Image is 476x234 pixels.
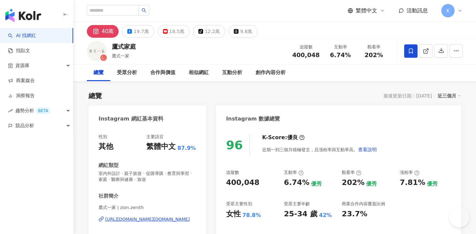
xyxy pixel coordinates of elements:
div: 42% [319,212,332,219]
span: rise [8,108,13,113]
div: 互動率 [328,44,353,50]
div: 觀看率 [361,44,386,50]
div: 18.5萬 [169,27,184,36]
div: 400,048 [226,178,260,188]
div: 優良 [287,134,298,141]
span: 87.9% [177,145,196,152]
iframe: Help Scout Beacon - Open [449,207,469,227]
div: 12.2萬 [205,27,220,36]
div: 主要語言 [146,134,164,140]
a: [URL][DOMAIN_NAME][DOMAIN_NAME] [99,216,196,222]
div: 202% [342,178,364,188]
span: 競品分析 [15,118,34,133]
div: 受眾主要性別 [226,201,252,207]
div: 網紅類型 [99,162,119,169]
span: 資源庫 [15,58,29,73]
div: 優秀 [311,180,322,188]
div: 性別 [99,134,107,140]
div: 25-34 歲 [284,209,317,219]
span: search [142,8,146,13]
div: 觀看率 [342,170,361,176]
div: 7.81% [400,178,425,188]
div: 近期一到三個月積極發文，且漲粉率與互動率高。 [262,143,377,156]
button: 18.5萬 [158,25,190,38]
div: 受眾分析 [117,69,137,77]
a: 洞察報告 [8,92,35,99]
button: 19.7萬 [122,25,154,38]
span: 鷹式一家 | zion.zenith [99,205,196,211]
div: 優秀 [427,180,438,188]
button: 9.8萬 [228,25,258,38]
div: 創作內容分析 [256,69,286,77]
div: 40萬 [102,27,114,36]
div: 商業合作內容覆蓋比例 [342,201,385,207]
div: 總覽 [94,69,104,77]
div: K-Score : [262,134,305,141]
div: 23.7% [342,209,367,219]
div: 漲粉率 [400,170,420,176]
div: 合作與價值 [150,69,175,77]
div: 相似網紅 [189,69,209,77]
a: 找貼文 [8,47,30,54]
span: K [446,7,449,14]
div: 受眾主要年齡 [284,201,310,207]
div: 追蹤數 [292,44,320,50]
span: 活動訊息 [407,7,428,14]
span: 6.74% [330,52,351,58]
div: 96 [226,138,243,152]
div: Instagram 網紅基本資料 [99,115,163,123]
span: 查看說明 [358,147,377,152]
div: 女性 [226,209,241,219]
div: 追蹤數 [226,170,239,176]
span: 趨勢分析 [15,103,51,118]
div: 互動率 [284,170,304,176]
div: Instagram 數據總覽 [226,115,280,123]
span: 202% [364,52,383,58]
div: 總覽 [89,91,102,100]
button: 12.2萬 [193,25,225,38]
a: 商案媒合 [8,77,35,84]
div: 19.7萬 [134,27,149,36]
button: 40萬 [87,25,119,38]
span: 400,048 [292,51,320,58]
div: 優秀 [366,180,377,188]
div: [URL][DOMAIN_NAME][DOMAIN_NAME] [105,216,190,222]
span: 室內外設計 · 親子旅遊 · 促購導購 · 教育與學習 · 家庭 · 醫療與健康 · 旅遊 [99,171,196,183]
div: 6.74% [284,178,309,188]
div: 近三個月 [438,91,461,100]
div: 互動分析 [222,69,242,77]
span: 鷹式一家 [112,53,129,58]
div: 9.8萬 [240,27,252,36]
div: 社群簡介 [99,193,119,200]
div: 繁體中文 [146,142,176,152]
div: 78.8% [243,212,261,219]
img: logo [5,9,41,22]
button: 查看說明 [358,143,377,156]
div: 最後更新日期：[DATE] [383,93,432,98]
img: KOL Avatar [87,41,107,61]
div: 其他 [99,142,113,152]
div: BETA [35,107,51,114]
div: 鷹式家庭 [112,42,136,51]
span: 繁體中文 [356,7,377,14]
a: searchAI 找網紅 [8,32,36,39]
